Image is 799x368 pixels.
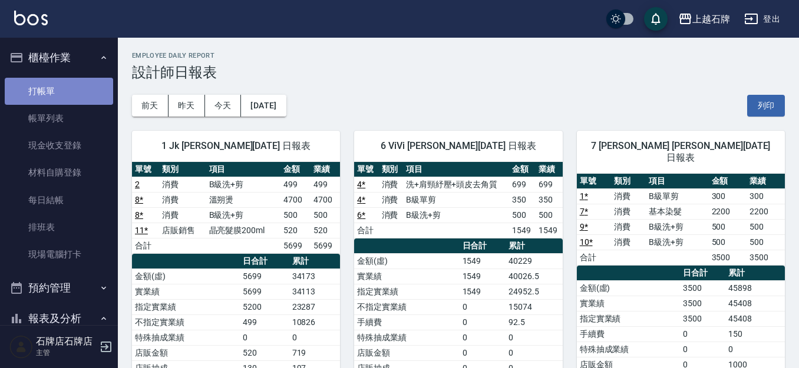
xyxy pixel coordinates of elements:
div: 上越石牌 [692,12,730,26]
th: 業績 [536,162,563,177]
td: B級洗+剪 [403,207,509,223]
td: 92.5 [506,314,563,330]
span: 7 [PERSON_NAME] [PERSON_NAME][DATE] 日報表 [591,140,771,164]
th: 單號 [132,162,159,177]
td: 5200 [240,299,289,314]
td: 0 [725,342,785,357]
td: 金額(虛) [132,268,240,284]
button: 上越石牌 [673,7,735,31]
th: 金額 [509,162,536,177]
td: 3500 [680,311,725,326]
td: 洗+肩頸紓壓+頭皮去角質 [403,177,509,192]
button: 列印 [747,95,785,117]
th: 金額 [709,174,747,189]
th: 日合計 [240,254,289,269]
td: 500 [747,234,785,250]
td: 1549 [460,284,506,299]
td: 0 [460,299,506,314]
td: 0 [460,330,506,345]
td: 0 [460,314,506,330]
td: 520 [280,223,311,238]
td: 金額(虛) [577,280,680,296]
td: 499 [240,314,289,330]
td: 5699 [240,284,289,299]
td: 1549 [509,223,536,238]
th: 類別 [611,174,646,189]
td: 晶亮髮膜200ml [206,223,281,238]
td: 2200 [709,204,747,219]
td: 0 [680,326,725,342]
button: save [644,7,668,31]
td: 10826 [289,314,341,330]
td: 3500 [709,250,747,265]
td: 基本染髮 [646,204,708,219]
td: 合計 [132,238,159,253]
td: 消費 [611,219,646,234]
h3: 設計師日報表 [132,64,785,81]
td: 溫朔燙 [206,192,281,207]
td: 消費 [379,207,403,223]
td: 15074 [506,299,563,314]
td: 1549 [460,253,506,268]
td: 3500 [680,296,725,311]
button: 報表及分析 [5,303,113,334]
button: 昨天 [169,95,205,117]
th: 日合計 [680,266,725,281]
td: 1549 [460,268,506,284]
td: B級洗+剪 [646,219,708,234]
td: 150 [725,326,785,342]
td: 500 [747,219,785,234]
td: 5699 [311,238,341,253]
td: 不指定實業績 [354,299,459,314]
td: 699 [509,177,536,192]
th: 類別 [379,162,403,177]
td: 特殊抽成業績 [577,342,680,357]
td: 500 [280,207,311,223]
th: 項目 [403,162,509,177]
td: 實業績 [577,296,680,311]
th: 金額 [280,162,311,177]
th: 單號 [354,162,378,177]
td: 消費 [159,177,206,192]
td: 520 [240,345,289,360]
td: 499 [311,177,341,192]
button: 今天 [205,95,242,117]
td: 500 [311,207,341,223]
td: 1549 [536,223,563,238]
td: 消費 [159,207,206,223]
a: 2 [135,180,140,189]
span: 1 Jk [PERSON_NAME][DATE] 日報表 [146,140,326,152]
td: 40229 [506,253,563,268]
td: 手續費 [354,314,459,330]
td: 特殊抽成業績 [354,330,459,345]
td: 金額(虛) [354,253,459,268]
td: 34113 [289,284,341,299]
button: [DATE] [241,95,286,117]
th: 類別 [159,162,206,177]
button: 預約管理 [5,273,113,303]
a: 材料自購登錄 [5,159,113,186]
h5: 石牌店石牌店 [36,336,96,347]
td: 手續費 [577,326,680,342]
td: 300 [747,188,785,204]
td: B級洗+剪 [206,177,281,192]
th: 累計 [725,266,785,281]
td: 實業績 [132,284,240,299]
th: 累計 [506,238,563,254]
button: 前天 [132,95,169,117]
td: 4700 [280,192,311,207]
td: 500 [709,219,747,234]
th: 單號 [577,174,612,189]
td: 34173 [289,268,341,284]
a: 現金收支登錄 [5,132,113,159]
a: 帳單列表 [5,105,113,132]
td: B級洗+剪 [646,234,708,250]
td: 合計 [577,250,612,265]
td: 350 [509,192,536,207]
a: 打帳單 [5,78,113,105]
td: 5699 [280,238,311,253]
td: B級單剪 [646,188,708,204]
table: a dense table [354,162,562,238]
button: 櫃檯作業 [5,42,113,73]
h2: Employee Daily Report [132,52,785,59]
